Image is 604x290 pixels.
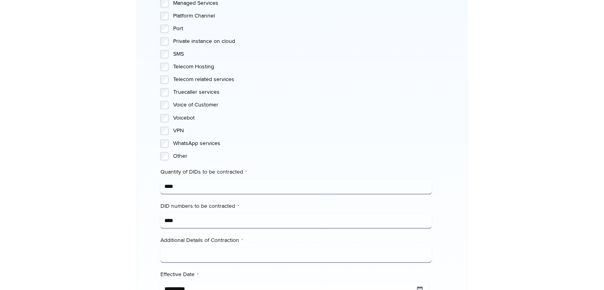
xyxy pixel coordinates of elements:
[173,63,432,71] label: Telecom Hosting
[173,101,432,109] label: Voice of Customer
[173,50,432,58] label: SMS
[173,25,432,33] label: Port
[160,271,432,278] label: Effective Date
[173,37,432,45] label: Private instance on cloud
[173,127,432,135] label: VPN
[173,88,432,96] label: Truecaller services
[160,202,432,210] label: DID numbers to be contracted
[173,152,432,160] label: Other
[173,139,432,147] label: WhatsApp services
[173,12,432,20] label: Platform Channel
[173,114,432,122] label: Voicebot
[160,236,432,244] label: Additional Details of Contraction
[160,168,432,176] label: Quantity of DIDs to be contracted
[173,75,432,83] label: Telecom related services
